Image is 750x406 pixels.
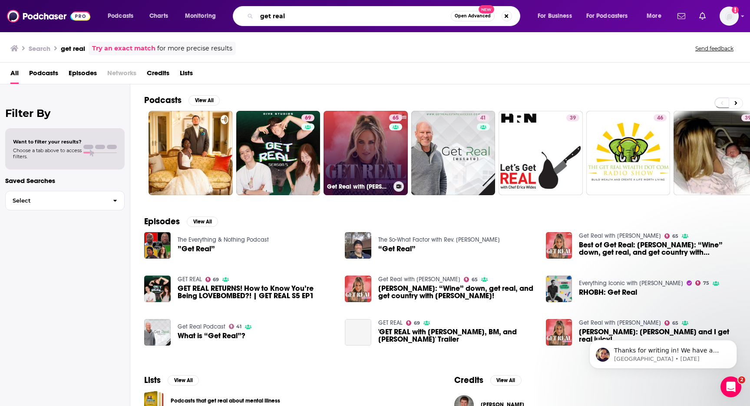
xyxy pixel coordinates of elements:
button: Show profile menu [720,7,739,26]
img: User Profile [720,7,739,26]
img: Podchaser - Follow, Share and Rate Podcasts [7,8,90,24]
a: ”Get Real” [144,232,171,259]
a: HANNAH ELLIS: “Wine” down, get real, and get country with Hannah Ellis! [378,285,535,300]
a: 41 [411,111,496,195]
a: 39 [566,114,579,121]
span: Networks [107,66,136,84]
img: Best of Get Real: HANNAH ELLIS: “Wine” down, get real, and get country with Hannah Ellis! [546,232,572,259]
h2: Filter By [5,107,125,120]
a: “Get Real” [378,245,416,253]
span: 75 [703,281,709,285]
span: 41 [236,325,241,329]
a: Show notifications dropdown [696,9,709,23]
a: What is “Get Real”? [178,332,245,339]
a: Episodes [69,66,97,84]
span: 65 [472,278,478,282]
img: HANNAH ELLIS: “Wine” down, get real, and get country with Hannah Ellis! [345,276,371,302]
a: The So-What Factor with Rev. Randy Bennett [378,236,500,243]
button: open menu [102,9,145,23]
span: Logged in as rowan.sullivan [720,7,739,26]
a: Show notifications dropdown [674,9,689,23]
a: Get Real Podcast [178,323,225,330]
div: Search podcasts, credits, & more... [241,6,529,26]
h3: get real [61,44,85,53]
a: GET REAL [378,319,403,326]
span: New [479,5,494,13]
a: 41 [229,324,242,329]
a: GET REAL [178,276,202,283]
a: GET REAL RETURNS! How to Know You’re Being LOVEBOMBED?! | GET REAL S5 EP1 [178,285,335,300]
span: For Podcasters [586,10,628,22]
a: ListsView All [144,375,199,386]
span: Best of Get Real: [PERSON_NAME]: “Wine” down, get real, and get country with [PERSON_NAME]! [579,241,736,256]
img: “Get Real” [345,232,371,259]
h3: Get Real with [PERSON_NAME] [327,183,390,190]
button: Open AdvancedNew [451,11,495,21]
a: RHOBH: Get Real [579,289,637,296]
a: Podcasts that get real about mental illness [171,396,280,406]
span: 39 [570,114,576,123]
button: View All [490,375,522,386]
img: RHOBH: Get Real [546,276,572,302]
a: 46 [586,111,671,195]
iframe: Intercom notifications message [576,322,750,383]
img: What is “Get Real”? [144,319,171,346]
span: 46 [657,114,663,123]
button: View All [187,216,218,227]
span: 69 [305,114,311,123]
button: open menu [179,9,227,23]
span: Monitoring [185,10,216,22]
a: Best of Get Real: HANNAH ELLIS: “Wine” down, get real, and get country with Hannah Ellis! [579,241,736,256]
a: All [10,66,19,84]
a: 65 [664,233,678,239]
a: ”Get Real” [178,245,215,253]
span: More [647,10,661,22]
span: Choose a tab above to access filters. [13,147,82,160]
button: View All [188,95,220,106]
span: For Business [538,10,572,22]
a: Lists [180,66,193,84]
a: Charts [144,9,173,23]
span: 65 [672,234,678,238]
a: Everything Iconic with Danny Pellegrino [579,280,683,287]
a: 69 [301,114,314,121]
span: Charts [149,10,168,22]
img: ABBY ANDERSON: Abby Anderson and I get real juicy! [546,319,572,346]
a: 75 [695,280,709,286]
a: Credits [147,66,169,84]
a: 65Get Real with [PERSON_NAME] [324,111,408,195]
iframe: Intercom live chat [720,376,741,397]
a: Get Real with Caroline Hobby [579,319,661,326]
button: View All [168,375,199,386]
button: open menu [532,9,583,23]
a: 65 [664,320,678,326]
a: 69 [236,111,320,195]
span: 2 [738,376,745,383]
span: 'GET REAL with [PERSON_NAME], BM, and [PERSON_NAME]' Trailer [378,328,535,343]
a: 'GET REAL with Peniel, BM, and Ashley Choi' Trailer [378,328,535,343]
a: Podcasts [29,66,58,84]
span: 69 [213,278,219,282]
span: Want to filter your results? [13,139,82,145]
span: 65 [393,114,399,123]
a: CreditsView All [454,375,522,386]
span: 69 [414,321,420,325]
button: Send feedback [693,45,736,52]
a: EpisodesView All [144,216,218,227]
